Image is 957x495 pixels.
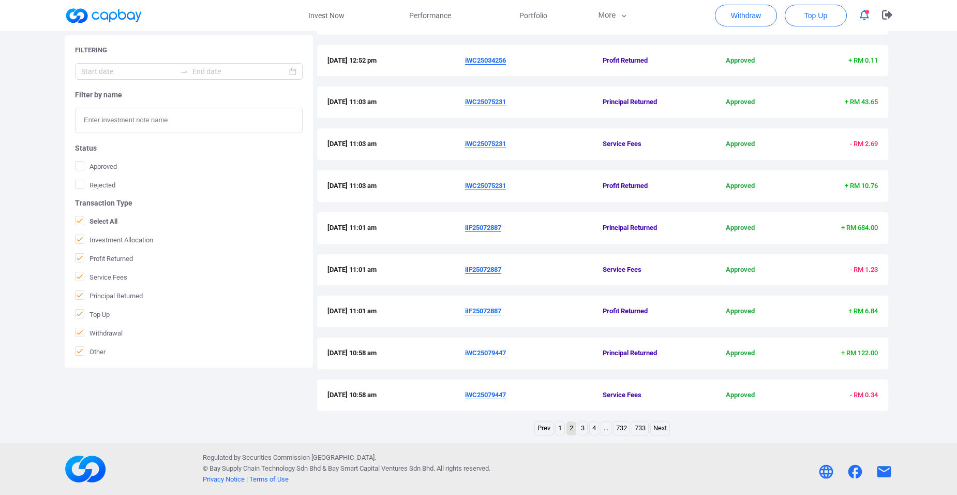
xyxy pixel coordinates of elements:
a: Previous page [535,422,553,435]
span: Principal Returned [603,97,694,108]
span: - RM 0.34 [850,391,878,399]
h5: Filter by name [75,90,303,99]
h5: Transaction Type [75,198,303,208]
input: End date [192,66,287,77]
a: Page 3 [578,422,587,435]
span: Top Up [804,10,827,21]
u: iWC25079447 [465,391,506,399]
span: Approved [694,390,786,401]
span: Service Fees [75,272,127,282]
span: Bay Smart Capital Ventures Sdn Bhd [328,464,433,472]
span: [DATE] 11:03 am [327,97,465,108]
span: Principal Returned [603,348,694,359]
a: Page 1 [556,422,564,435]
input: Enter investment note name [75,108,303,133]
span: + RM 43.65 [845,98,878,106]
span: Profit Returned [603,306,694,317]
span: Principal Returned [603,223,694,234]
span: Approved [694,348,786,359]
u: iWC25075231 [465,140,506,148]
span: [DATE] 10:58 am [327,390,465,401]
span: Approved [694,306,786,317]
span: Service Fees [603,390,694,401]
u: iWC25075231 [465,182,506,190]
span: - RM 1.23 [850,266,878,273]
span: Top Up [75,309,110,319]
span: Approved [694,265,786,275]
span: Approved [694,223,786,234]
u: iIF25072887 [465,224,501,231]
span: [DATE] 12:52 pm [327,55,465,66]
span: + RM 6.84 [848,307,878,315]
span: [DATE] 11:01 am [327,306,465,317]
span: swap-right [180,67,188,76]
u: iIF25072887 [465,266,501,273]
span: Profit Returned [603,55,694,66]
span: Approved [694,55,786,66]
span: [DATE] 11:03 am [327,181,465,192]
span: Approved [694,181,786,192]
button: Withdraw [715,5,777,26]
span: Service Fees [603,139,694,150]
u: iWC25034256 [465,56,506,64]
span: to [180,67,188,76]
span: + RM 684.00 [841,224,878,231]
span: Approved [75,161,117,171]
h5: Status [75,143,303,153]
span: Rejected [75,180,115,190]
a: Page 2 is your current page [567,422,576,435]
span: Other [75,346,106,357]
a: Next page [651,422,669,435]
u: iIF25072887 [465,307,501,315]
span: + RM 0.11 [848,56,878,64]
input: Start date [81,66,176,77]
span: + RM 10.76 [845,182,878,190]
span: Profit Returned [603,181,694,192]
span: Approved [694,139,786,150]
a: Page 4 [590,422,599,435]
span: Performance [409,10,451,21]
span: Service Fees [603,265,694,275]
span: Principal Returned [75,290,143,301]
span: Investment Allocation [75,235,153,245]
span: [DATE] 11:03 am [327,139,465,150]
a: Page 733 [632,422,648,435]
u: iWC25079447 [465,349,506,357]
span: Profit Returned [75,253,133,264]
span: [DATE] 11:01 am [327,223,465,234]
button: Top Up [785,5,847,26]
img: footerLogo [65,448,106,490]
p: Regulated by Securities Commission [GEOGRAPHIC_DATA]. © Bay Supply Chain Technology Sdn Bhd & . A... [203,453,490,485]
span: [DATE] 11:01 am [327,265,465,275]
span: Select All [75,216,117,226]
a: Privacy Notice [203,475,245,483]
span: + RM 122.00 [841,349,878,357]
u: iWC25075231 [465,98,506,106]
span: Withdrawal [75,328,123,338]
a: Terms of Use [249,475,289,483]
span: [DATE] 10:58 am [327,348,465,359]
a: ... [601,422,611,435]
span: Approved [694,97,786,108]
a: Page 732 [614,422,630,435]
h5: Filtering [75,46,107,55]
span: Portfolio [519,10,547,21]
span: - RM 2.69 [850,140,878,148]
